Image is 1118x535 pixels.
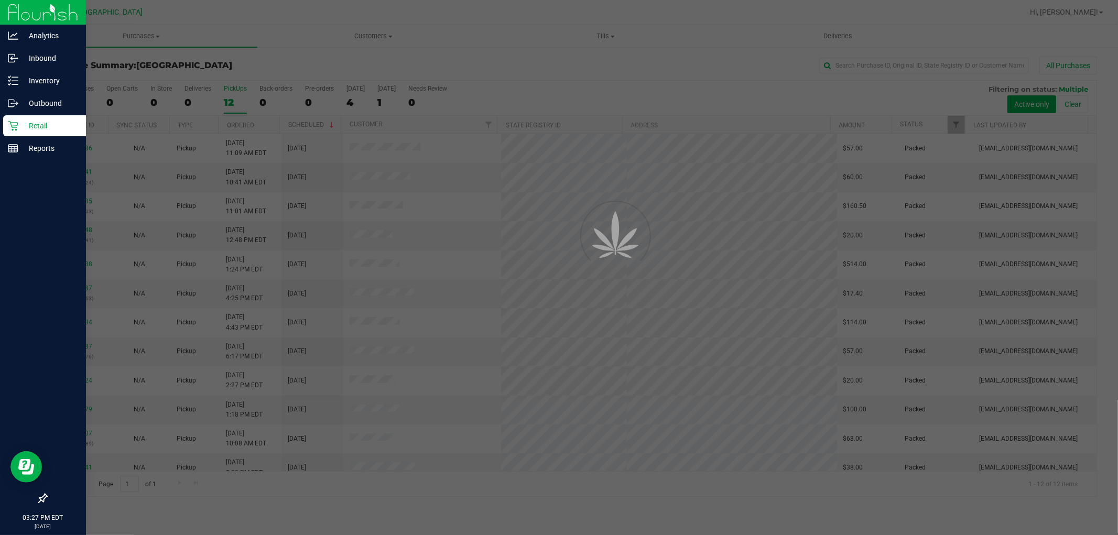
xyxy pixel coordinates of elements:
[18,119,81,132] p: Retail
[8,53,18,63] inline-svg: Inbound
[18,52,81,64] p: Inbound
[18,142,81,155] p: Reports
[8,98,18,108] inline-svg: Outbound
[8,143,18,154] inline-svg: Reports
[8,75,18,86] inline-svg: Inventory
[10,451,42,483] iframe: Resource center
[18,74,81,87] p: Inventory
[8,121,18,131] inline-svg: Retail
[5,522,81,530] p: [DATE]
[8,30,18,41] inline-svg: Analytics
[18,97,81,110] p: Outbound
[5,513,81,522] p: 03:27 PM EDT
[18,29,81,42] p: Analytics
